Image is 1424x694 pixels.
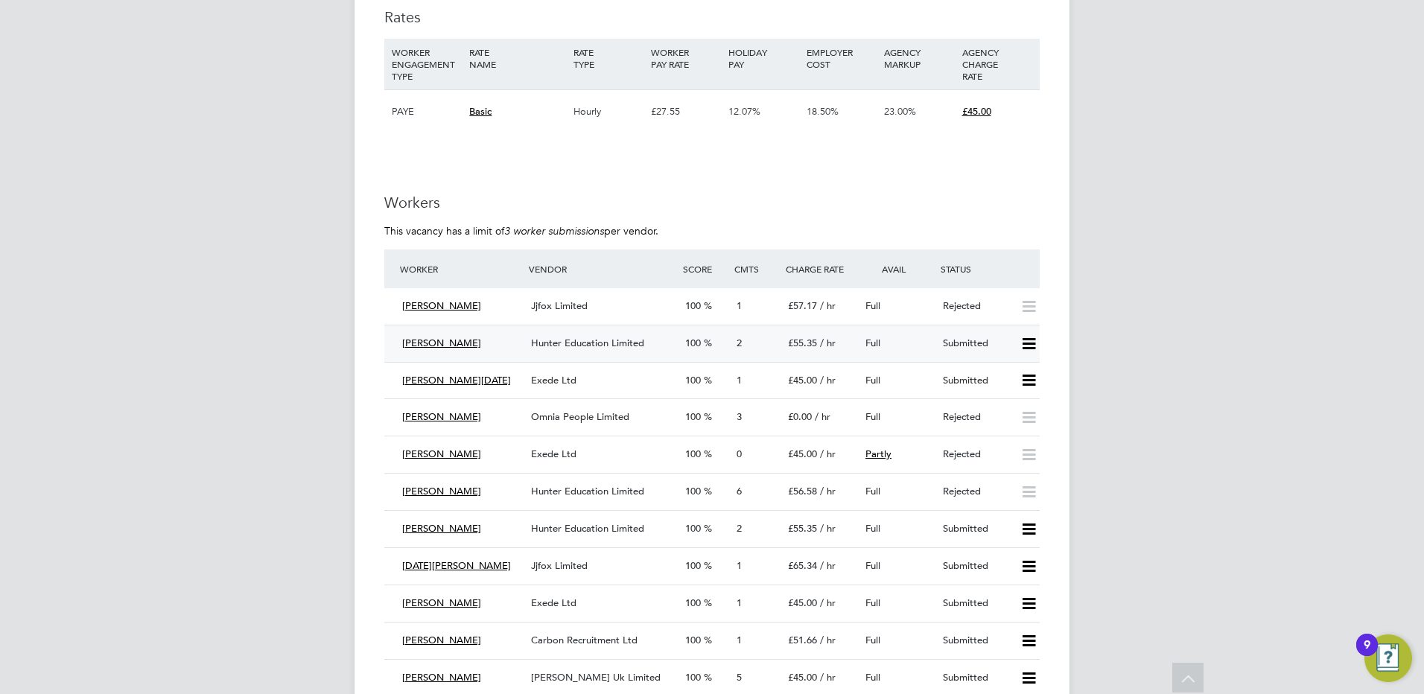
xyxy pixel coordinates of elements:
[737,337,742,349] span: 2
[647,90,725,133] div: £27.55
[937,591,1014,616] div: Submitted
[465,39,569,77] div: RATE NAME
[937,517,1014,541] div: Submitted
[388,39,465,89] div: WORKER ENGAGEMENT TYPE
[685,485,701,497] span: 100
[737,559,742,572] span: 1
[820,559,836,572] span: / hr
[402,374,511,386] span: [PERSON_NAME][DATE]
[937,628,1014,653] div: Submitted
[937,554,1014,579] div: Submitted
[679,255,731,282] div: Score
[737,596,742,609] span: 1
[865,559,880,572] span: Full
[531,596,576,609] span: Exede Ltd
[525,255,679,282] div: Vendor
[937,480,1014,504] div: Rejected
[820,448,836,460] span: / hr
[685,559,701,572] span: 100
[531,634,638,646] span: Carbon Recruitment Ltd
[880,39,958,77] div: AGENCY MARKUP
[865,671,880,684] span: Full
[865,596,880,609] span: Full
[820,522,836,535] span: / hr
[384,224,1040,238] p: This vacancy has a limit of per vendor.
[959,39,1036,89] div: AGENCY CHARGE RATE
[937,369,1014,393] div: Submitted
[731,255,782,282] div: Cmts
[469,105,492,118] span: Basic
[788,410,812,423] span: £0.00
[788,596,817,609] span: £45.00
[396,255,525,282] div: Worker
[685,522,701,535] span: 100
[402,559,511,572] span: [DATE][PERSON_NAME]
[865,337,880,349] span: Full
[937,666,1014,690] div: Submitted
[504,224,604,238] em: 3 worker submissions
[788,485,817,497] span: £56.58
[820,299,836,312] span: / hr
[384,7,1040,27] h3: Rates
[865,299,880,312] span: Full
[402,596,481,609] span: [PERSON_NAME]
[820,596,836,609] span: / hr
[807,105,839,118] span: 18.50%
[937,442,1014,467] div: Rejected
[865,448,891,460] span: Partly
[782,255,859,282] div: Charge Rate
[1364,634,1412,682] button: Open Resource Center, 9 new notifications
[737,522,742,535] span: 2
[402,337,481,349] span: [PERSON_NAME]
[531,448,576,460] span: Exede Ltd
[865,522,880,535] span: Full
[820,671,836,684] span: / hr
[685,596,701,609] span: 100
[788,374,817,386] span: £45.00
[737,374,742,386] span: 1
[737,671,742,684] span: 5
[531,671,661,684] span: [PERSON_NAME] Uk Limited
[884,105,916,118] span: 23.00%
[402,671,481,684] span: [PERSON_NAME]
[820,337,836,349] span: / hr
[531,559,588,572] span: Jjfox Limited
[788,634,817,646] span: £51.66
[685,671,701,684] span: 100
[685,448,701,460] span: 100
[402,634,481,646] span: [PERSON_NAME]
[865,634,880,646] span: Full
[531,410,629,423] span: Omnia People Limited
[570,39,647,77] div: RATE TYPE
[402,522,481,535] span: [PERSON_NAME]
[685,634,701,646] span: 100
[962,105,991,118] span: £45.00
[788,299,817,312] span: £57.17
[820,374,836,386] span: / hr
[402,448,481,460] span: [PERSON_NAME]
[725,39,802,77] div: HOLIDAY PAY
[402,485,481,497] span: [PERSON_NAME]
[531,299,588,312] span: Jjfox Limited
[402,299,481,312] span: [PERSON_NAME]
[388,90,465,133] div: PAYE
[859,255,937,282] div: Avail
[803,39,880,77] div: EMPLOYER COST
[788,559,817,572] span: £65.34
[737,634,742,646] span: 1
[788,671,817,684] span: £45.00
[820,485,836,497] span: / hr
[685,374,701,386] span: 100
[737,299,742,312] span: 1
[937,405,1014,430] div: Rejected
[788,337,817,349] span: £55.35
[788,448,817,460] span: £45.00
[685,299,701,312] span: 100
[728,105,760,118] span: 12.07%
[531,337,644,349] span: Hunter Education Limited
[1364,645,1370,664] div: 9
[937,294,1014,319] div: Rejected
[402,410,481,423] span: [PERSON_NAME]
[815,410,830,423] span: / hr
[531,485,644,497] span: Hunter Education Limited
